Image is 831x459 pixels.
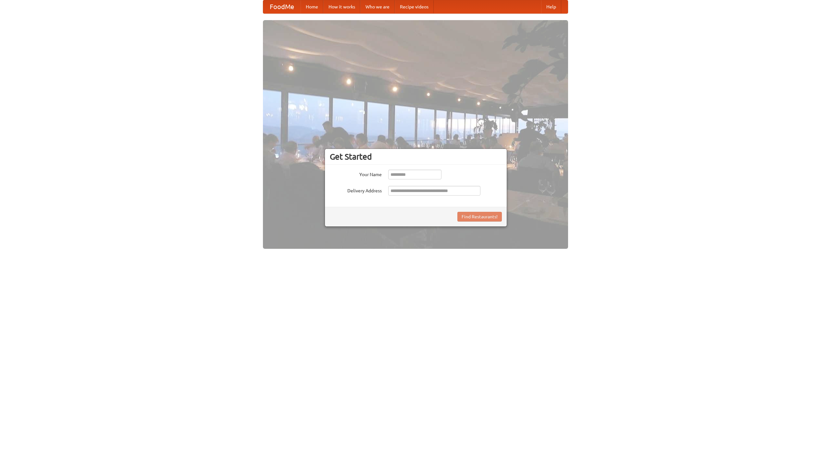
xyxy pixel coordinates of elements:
a: How it works [323,0,360,13]
a: FoodMe [263,0,301,13]
a: Home [301,0,323,13]
button: Find Restaurants! [457,212,502,222]
a: Recipe videos [395,0,434,13]
label: Your Name [330,170,382,178]
h3: Get Started [330,152,502,162]
a: Who we are [360,0,395,13]
a: Help [541,0,561,13]
label: Delivery Address [330,186,382,194]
